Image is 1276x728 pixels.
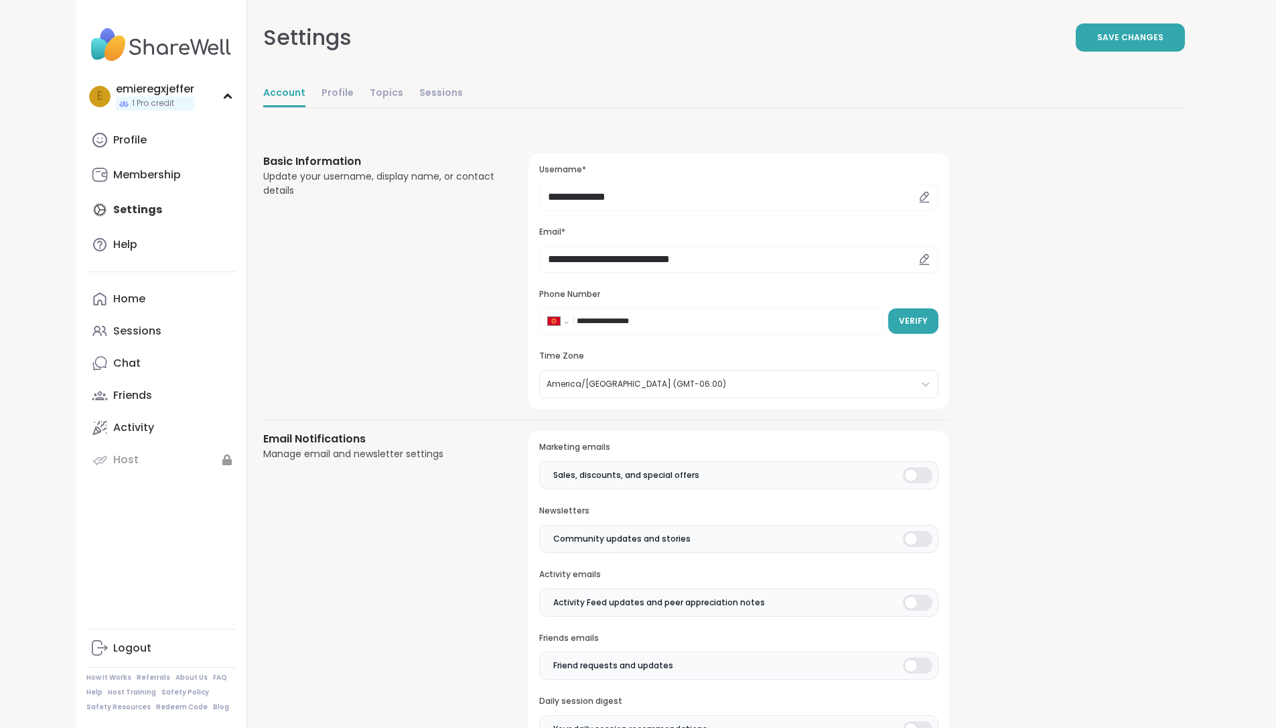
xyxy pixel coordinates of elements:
div: Chat [113,356,141,371]
h3: Friends emails [539,633,938,644]
h3: Marketing emails [539,442,938,453]
a: Activity [86,412,236,444]
span: Sales, discounts, and special offers [553,469,699,481]
h3: Phone Number [539,289,938,300]
a: Host Training [108,688,156,697]
a: Topics [370,80,403,107]
button: Save Changes [1076,23,1185,52]
span: Verify [899,315,928,327]
a: Redeem Code [156,703,208,712]
a: Home [86,283,236,315]
span: Friend requests and updates [553,660,673,672]
div: Activity [113,420,154,435]
a: Host [86,444,236,476]
span: e [97,88,102,105]
a: Account [263,80,305,107]
h3: Daily session digest [539,696,938,707]
div: Sessions [113,324,161,339]
a: Safety Resources [86,703,151,712]
h3: Time Zone [539,351,938,362]
h3: Basic Information [263,154,497,170]
h3: Email Notifications [263,431,497,447]
h3: Activity emails [539,569,938,581]
a: FAQ [213,673,227,682]
a: Sessions [419,80,463,107]
a: Friends [86,379,236,412]
a: Help [86,229,236,261]
button: Verify [888,308,938,334]
span: Save Changes [1097,32,1163,44]
a: Safety Policy [161,688,209,697]
div: Profile [113,133,147,147]
div: Host [113,452,139,467]
div: Help [113,237,137,252]
div: Manage email and newsletter settings [263,447,497,461]
a: About Us [175,673,208,682]
div: emieregxjeffer [116,82,194,97]
a: How It Works [86,673,131,682]
a: Sessions [86,315,236,347]
a: Logout [86,632,236,664]
a: Profile [322,80,354,107]
span: Community updates and stories [553,533,691,545]
h3: Username* [539,164,938,176]
h3: Email* [539,227,938,238]
a: Blog [213,703,229,712]
div: Home [113,292,145,306]
span: Activity Feed updates and peer appreciation notes [553,597,765,609]
a: Chat [86,347,236,379]
img: ShareWell Nav Logo [86,21,236,68]
h3: Newsletters [539,505,938,517]
div: Membership [113,168,181,182]
span: 1 Pro credit [132,98,174,109]
a: Help [86,688,102,697]
div: Logout [113,641,151,656]
div: Friends [113,388,152,403]
div: Update your username, display name, or contact details [263,170,497,198]
div: Settings [263,21,352,54]
a: Referrals [137,673,170,682]
a: Membership [86,159,236,191]
a: Profile [86,124,236,156]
